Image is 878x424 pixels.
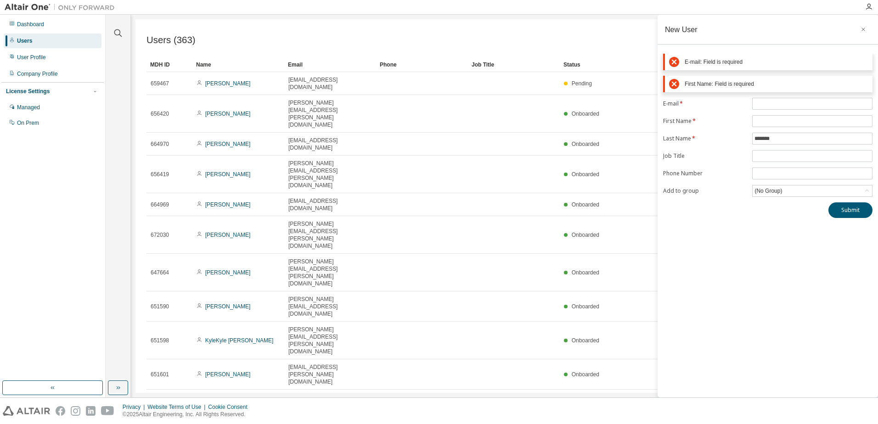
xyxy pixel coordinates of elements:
[753,186,783,196] div: (No Group)
[17,21,44,28] div: Dashboard
[205,337,274,344] a: KyleKyle [PERSON_NAME]
[663,170,747,177] label: Phone Number
[5,3,119,12] img: Altair One
[123,403,147,411] div: Privacy
[572,201,599,208] span: Onboarded
[563,57,815,72] div: Status
[665,26,698,33] div: New User
[572,111,599,117] span: Onboarded
[663,117,747,125] label: First Name
[288,76,372,91] span: [EMAIL_ADDRESS][DOMAIN_NAME]
[572,269,599,276] span: Onboarded
[151,303,169,310] span: 651590
[151,231,169,239] span: 672030
[205,201,251,208] a: [PERSON_NAME]
[56,406,65,416] img: facebook.svg
[288,363,372,385] span: [EMAIL_ADDRESS][PERSON_NAME][DOMAIN_NAME]
[151,80,169,87] span: 659467
[288,160,372,189] span: [PERSON_NAME][EMAIL_ADDRESS][PERSON_NAME][DOMAIN_NAME]
[205,111,251,117] a: [PERSON_NAME]
[288,326,372,355] span: [PERSON_NAME][EMAIL_ADDRESS][PERSON_NAME][DOMAIN_NAME]
[205,171,251,178] a: [PERSON_NAME]
[151,269,169,276] span: 647664
[288,137,372,151] span: [EMAIL_ADDRESS][DOMAIN_NAME]
[663,100,747,107] label: E-mail
[288,220,372,250] span: [PERSON_NAME][EMAIL_ADDRESS][PERSON_NAME][DOMAIN_NAME]
[3,406,50,416] img: altair_logo.svg
[288,296,372,318] span: [PERSON_NAME][EMAIL_ADDRESS][DOMAIN_NAME]
[151,337,169,344] span: 651598
[17,70,58,78] div: Company Profile
[288,57,372,72] div: Email
[572,80,592,87] span: Pending
[123,411,253,418] p: © 2025 Altair Engineering, Inc. All Rights Reserved.
[151,140,169,148] span: 664970
[572,303,599,310] span: Onboarded
[572,371,599,378] span: Onboarded
[663,135,747,142] label: Last Name
[151,171,169,178] span: 656419
[663,187,747,195] label: Add to group
[205,269,251,276] a: [PERSON_NAME]
[380,57,464,72] div: Phone
[205,80,251,87] a: [PERSON_NAME]
[146,35,196,45] span: Users (363)
[17,104,40,111] div: Managed
[101,406,114,416] img: youtube.svg
[572,232,599,238] span: Onboarded
[685,81,868,88] div: First Name: Field is required
[17,54,46,61] div: User Profile
[828,202,872,218] button: Submit
[151,371,169,378] span: 651601
[150,57,189,72] div: MDH ID
[205,141,251,147] a: [PERSON_NAME]
[205,371,251,378] a: [PERSON_NAME]
[147,403,208,411] div: Website Terms of Use
[151,201,169,208] span: 664969
[288,197,372,212] span: [EMAIL_ADDRESS][DOMAIN_NAME]
[196,57,281,72] div: Name
[685,59,868,66] div: E-mail: Field is required
[205,303,251,310] a: [PERSON_NAME]
[663,152,747,160] label: Job Title
[205,232,251,238] a: [PERSON_NAME]
[572,337,599,344] span: Onboarded
[288,99,372,128] span: [PERSON_NAME][EMAIL_ADDRESS][PERSON_NAME][DOMAIN_NAME]
[6,88,50,95] div: License Settings
[17,37,32,45] div: Users
[71,406,80,416] img: instagram.svg
[151,110,169,117] span: 656420
[472,57,556,72] div: Job Title
[86,406,96,416] img: linkedin.svg
[572,141,599,147] span: Onboarded
[288,258,372,287] span: [PERSON_NAME][EMAIL_ADDRESS][PERSON_NAME][DOMAIN_NAME]
[208,403,253,411] div: Cookie Consent
[572,171,599,178] span: Onboarded
[17,119,39,127] div: On Prem
[753,185,872,196] div: (No Group)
